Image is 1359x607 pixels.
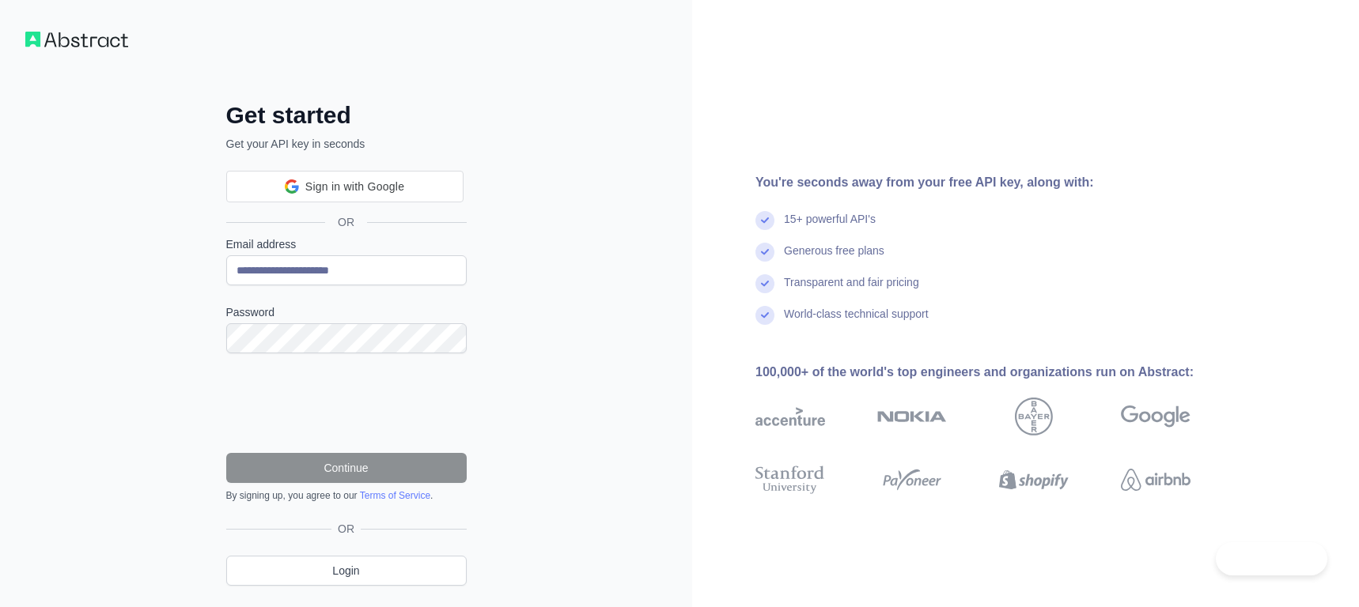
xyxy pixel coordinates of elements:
iframe: reCAPTCHA [226,372,467,434]
img: check mark [755,211,774,230]
span: OR [331,521,361,537]
img: nokia [877,398,947,435]
div: 100,000+ of the world's top engineers and organizations run on Abstract: [755,363,1241,382]
p: Get your API key in seconds [226,136,467,152]
img: airbnb [1121,462,1191,497]
iframe: Toggle Customer Support [1216,542,1327,575]
a: Login [226,556,467,586]
img: payoneer [877,462,947,497]
span: OR [325,214,367,230]
label: Email address [226,236,467,252]
div: You're seconds away from your free API key, along with: [755,173,1241,192]
h2: Get started [226,101,467,130]
div: Sign in with Google [226,171,464,202]
img: accenture [755,398,825,435]
div: Generous free plans [784,243,884,274]
a: Terms of Service [360,490,430,501]
div: By signing up, you agree to our . [226,489,467,502]
img: stanford university [755,462,825,497]
div: World-class technical support [784,306,929,337]
img: Workflow [25,32,128,47]
button: Continue [226,453,467,483]
img: check mark [755,306,774,325]
img: google [1121,398,1191,435]
label: Password [226,304,467,320]
span: Sign in with Google [305,179,404,195]
img: check mark [755,243,774,262]
div: Transparent and fair pricing [784,274,919,306]
img: bayer [1015,398,1053,435]
img: check mark [755,274,774,293]
img: shopify [999,462,1069,497]
div: 15+ powerful API's [784,211,876,243]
